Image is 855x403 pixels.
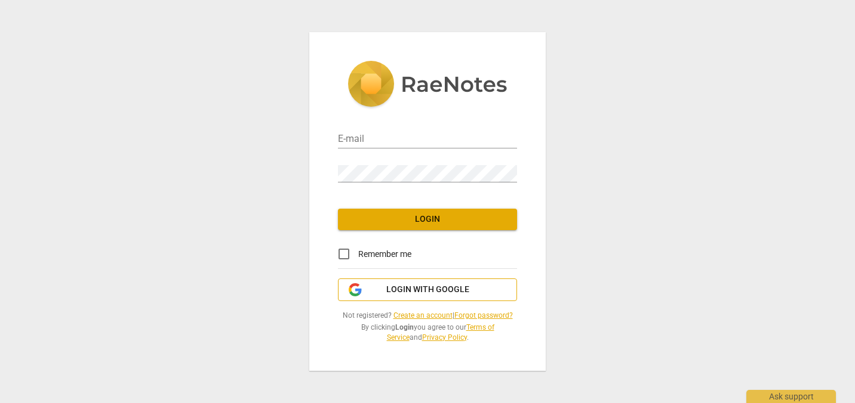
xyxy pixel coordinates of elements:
b: Login [395,323,414,331]
img: 5ac2273c67554f335776073100b6d88f.svg [347,61,508,110]
a: Create an account [393,311,453,320]
a: Privacy Policy [422,333,467,342]
span: Remember me [358,248,411,261]
div: Ask support [746,390,836,403]
span: Login with Google [386,284,469,296]
span: Not registered? | [338,311,517,321]
span: Login [347,213,508,225]
a: Terms of Service [387,323,494,342]
a: Forgot password? [454,311,513,320]
span: By clicking you agree to our and . [338,323,517,342]
button: Login with Google [338,278,517,301]
button: Login [338,209,517,230]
